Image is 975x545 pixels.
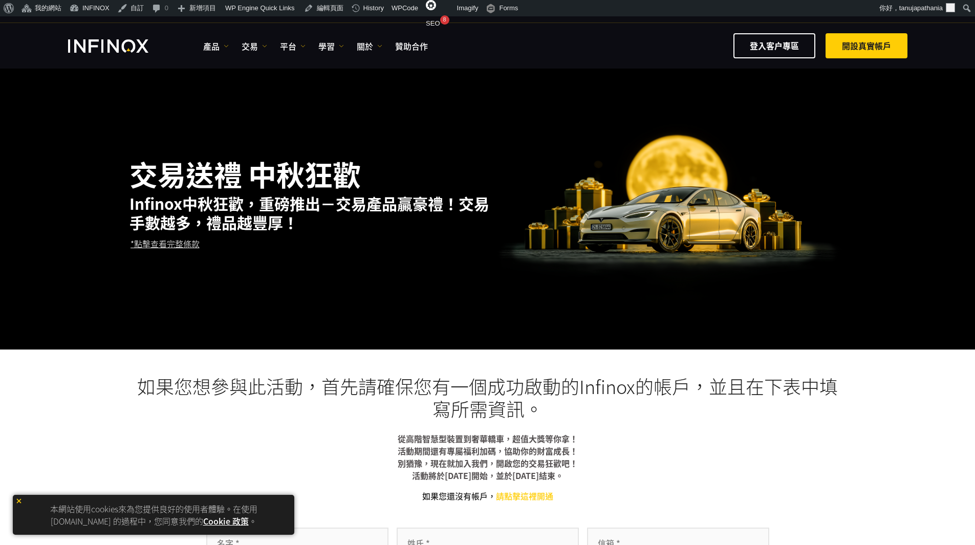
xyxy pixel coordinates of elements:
[899,4,943,12] span: tanujapathania
[129,375,846,420] h3: 如果您想參與此活動，首先請確保您有一個成功啟動的Infinox的帳戶，並且在下表中填寫所需資訊。
[203,515,249,527] a: Cookie 政策
[440,15,449,25] div: 8
[15,497,23,505] img: yellow close icon
[426,19,440,27] span: SEO
[129,194,494,231] h2: Infinox中秋狂歡，重磅推出－交易產品贏豪禮！交易手數越多，禮品越豐厚！
[733,33,815,58] a: 登入客户專區
[68,39,172,53] a: INFINOX Logo
[242,40,267,52] a: 交易
[826,33,907,58] a: 開設真實帳戶
[357,40,382,52] a: 關於
[18,500,289,530] p: 本網站使用cookies來為您提供良好的使用者體驗。在使用 [DOMAIN_NAME] 的過程中，您同意我們的 。
[395,40,428,52] a: 贊助合作
[129,231,201,256] a: *點擊查看完整條款
[496,490,553,502] a: 請點擊這裡開通
[398,432,578,482] b: 從高階智慧型裝置到奢華轎車，超值大獎等你拿！ 活動期間還有專屬福利加碼，協助你的財富成長！ 別猶豫，現在就加入我們，開啟您的交易狂歡吧！ 活動將於[DATE]開始，並於[DATE]結束。
[203,40,229,52] a: 產品
[280,40,306,52] a: 平台
[129,153,361,194] strong: 交易送禮 中秋狂歡
[318,40,344,52] a: 學習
